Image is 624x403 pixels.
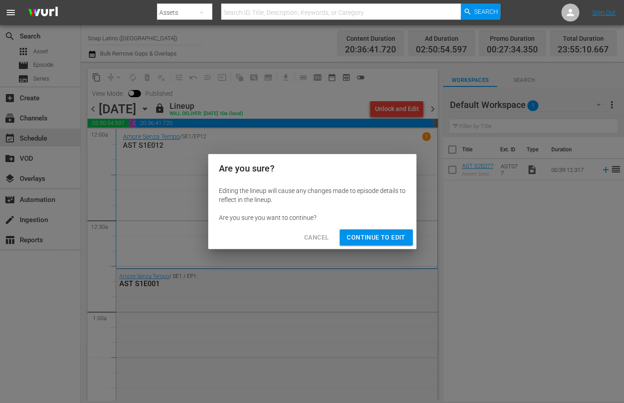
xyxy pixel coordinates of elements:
a: Sign Out [592,9,615,16]
span: Search [474,4,498,20]
span: Continue to Edit [347,232,405,243]
span: menu [5,7,16,18]
button: Continue to Edit [340,229,412,246]
img: ans4CAIJ8jUAAAAAAAAAAAAAAAAAAAAAAAAgQb4GAAAAAAAAAAAAAAAAAAAAAAAAJMjXAAAAAAAAAAAAAAAAAAAAAAAAgAT5G... [22,2,65,23]
div: Are you sure you want to continue? [219,213,406,222]
h2: Are you sure? [219,161,406,176]
span: Cancel [304,232,329,243]
div: Editing the lineup will cause any changes made to episode details to reflect in the lineup. [219,186,406,204]
button: Cancel [297,229,336,246]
